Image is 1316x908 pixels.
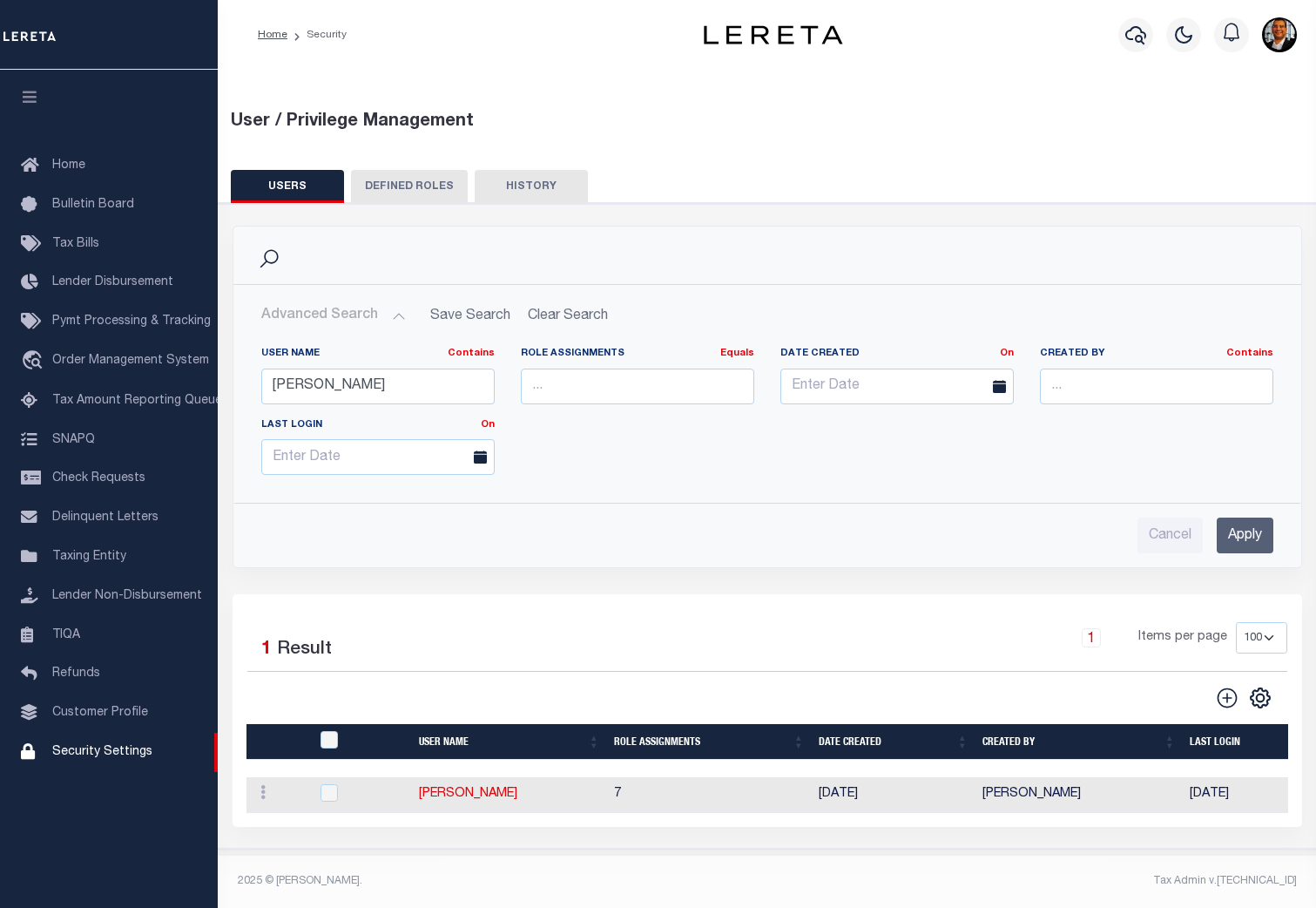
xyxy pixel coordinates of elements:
[261,347,495,362] label: User Name
[975,777,1183,813] td: [PERSON_NAME]
[1000,349,1014,358] a: On
[52,395,222,407] span: Tax Amount Reporting Queue
[975,724,1183,760] th: Created By: activate to sort column ascending
[1217,518,1273,553] input: Apply
[52,355,209,367] span: Order Management System
[1040,347,1273,362] label: Created By
[607,777,812,813] td: 7
[52,472,145,484] span: Check Requests
[52,199,134,211] span: Bulletin Board
[52,159,85,172] span: Home
[521,369,754,404] input: ...
[812,724,975,760] th: Date Created: activate to sort column ascending
[1137,518,1203,553] input: Cancel
[261,640,272,659] span: 1
[351,170,468,203] button: DEFINED ROLES
[448,349,495,358] a: Contains
[720,349,754,358] a: Equals
[412,724,607,760] th: User Name: activate to sort column ascending
[52,315,211,328] span: Pymt Processing & Tracking
[1040,369,1273,404] input: ...
[475,170,588,203] button: HISTORY
[52,512,159,524] span: Delinquent Letters
[52,628,80,640] span: TIQA
[607,724,812,760] th: Role Assignments: activate to sort column ascending
[52,667,100,680] span: Refunds
[812,777,975,813] td: [DATE]
[287,27,347,43] li: Security
[780,369,1014,404] input: Enter Date
[1082,628,1101,647] a: 1
[419,788,517,800] a: [PERSON_NAME]
[261,439,495,475] input: Enter Date
[52,551,126,563] span: Taxing Entity
[21,350,49,373] i: travel_explore
[248,418,508,433] label: Last Login
[52,707,148,719] span: Customer Profile
[261,299,406,333] button: Advanced Search
[261,369,495,404] input: ...
[225,873,767,889] div: 2025 © [PERSON_NAME].
[1226,349,1273,358] a: Contains
[52,433,95,445] span: SNAPQ
[231,170,344,203] button: USERS
[310,724,412,760] th: UserID
[780,873,1297,889] div: Tax Admin v.[TECHNICAL_ID]
[231,109,1304,135] div: User / Privilege Management
[52,238,99,250] span: Tax Bills
[481,420,495,430] a: On
[52,590,202,602] span: Lender Non-Disbursement
[277,636,332,664] label: Result
[258,30,287,40] a: Home
[704,25,843,44] img: logo-dark.svg
[767,347,1027,362] label: Date Created
[521,347,754,362] label: Role Assignments
[52,746,152,758] span: Security Settings
[1138,628,1227,647] span: Items per page
[52,276,173,288] span: Lender Disbursement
